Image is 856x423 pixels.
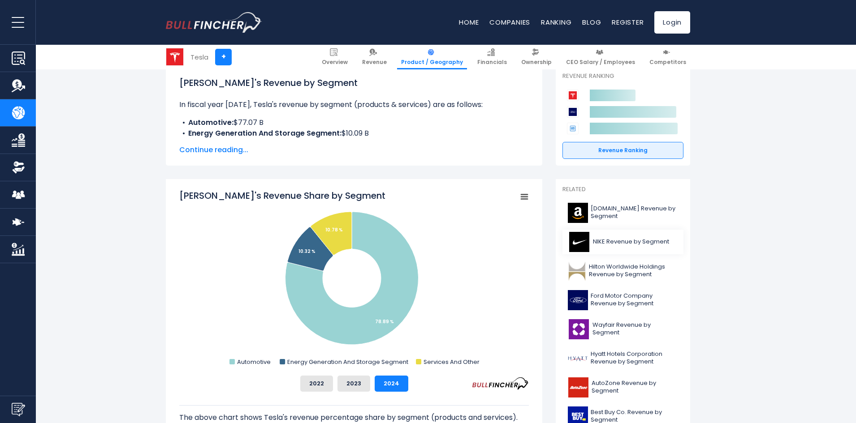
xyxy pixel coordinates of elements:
li: $10.09 B [179,128,529,139]
a: Competitors [645,45,690,69]
b: Energy Generation And Storage Segment: [188,128,342,138]
button: 2023 [337,376,370,392]
button: 2022 [300,376,333,392]
span: CEO Salary / Employees [566,59,635,66]
a: Blog [582,17,601,27]
p: Revenue Ranking [562,73,683,80]
p: In fiscal year [DATE], Tesla's revenue by segment (products & services) are as follows: [179,99,529,110]
button: 2024 [375,376,408,392]
a: Home [459,17,479,27]
a: Login [654,11,690,34]
li: $77.07 B [179,117,529,128]
img: Ford Motor Company competitors logo [567,106,579,118]
a: Wayfair Revenue by Segment [562,317,683,342]
a: Hilton Worldwide Holdings Revenue by Segment [562,259,683,283]
span: Overview [322,59,348,66]
img: TSLA logo [166,48,183,65]
span: Financials [477,59,507,66]
img: Tesla competitors logo [567,90,579,101]
img: AZO logo [568,377,589,397]
a: [DOMAIN_NAME] Revenue by Segment [562,201,683,225]
span: [DOMAIN_NAME] Revenue by Segment [591,205,678,220]
a: NIKE Revenue by Segment [562,230,683,254]
div: Tesla [190,52,208,62]
a: + [215,49,232,65]
a: Hyatt Hotels Corporation Revenue by Segment [562,346,683,371]
span: Hilton Worldwide Holdings Revenue by Segment [589,263,678,278]
img: F logo [568,290,588,310]
tspan: [PERSON_NAME]'s Revenue Share by Segment [179,189,385,202]
a: Companies [489,17,530,27]
p: The above chart shows Tesla's revenue percentage share by segment (products and services). [179,412,529,423]
a: Ownership [517,45,556,69]
a: CEO Salary / Employees [562,45,639,69]
img: H logo [568,348,588,368]
img: bullfincher logo [166,12,262,33]
a: Ranking [541,17,571,27]
p: Related [562,186,683,193]
img: W logo [568,319,590,339]
img: General Motors Company competitors logo [567,123,579,134]
b: Automotive: [188,117,233,128]
a: Revenue [358,45,391,69]
svg: Tesla's Revenue Share by Segment [179,189,529,368]
img: NKE logo [568,232,590,252]
span: Continue reading... [179,145,529,155]
a: Go to homepage [166,12,262,33]
span: Ownership [521,59,552,66]
a: Revenue Ranking [562,142,683,159]
text: Services And Other [424,358,480,366]
tspan: 78.89 % [375,318,394,325]
span: Product / Geography [401,59,463,66]
tspan: 10.32 % [298,248,316,255]
img: Ownership [12,161,25,174]
span: AutoZone Revenue by Segment [592,380,678,395]
span: Hyatt Hotels Corporation Revenue by Segment [591,350,678,366]
span: Ford Motor Company Revenue by Segment [591,292,678,308]
text: Automotive [237,358,271,366]
span: Wayfair Revenue by Segment [592,321,678,337]
a: Financials [473,45,511,69]
span: Competitors [649,59,686,66]
span: NIKE Revenue by Segment [593,238,669,246]
a: Overview [318,45,352,69]
a: Register [612,17,644,27]
img: AMZN logo [568,203,588,223]
h1: [PERSON_NAME]'s Revenue by Segment [179,76,529,90]
a: Ford Motor Company Revenue by Segment [562,288,683,312]
img: HLT logo [568,261,586,281]
a: AutoZone Revenue by Segment [562,375,683,400]
span: Revenue [362,59,387,66]
a: Product / Geography [397,45,467,69]
tspan: 10.78 % [325,226,343,233]
text: Energy Generation And Storage Segment [287,358,408,366]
